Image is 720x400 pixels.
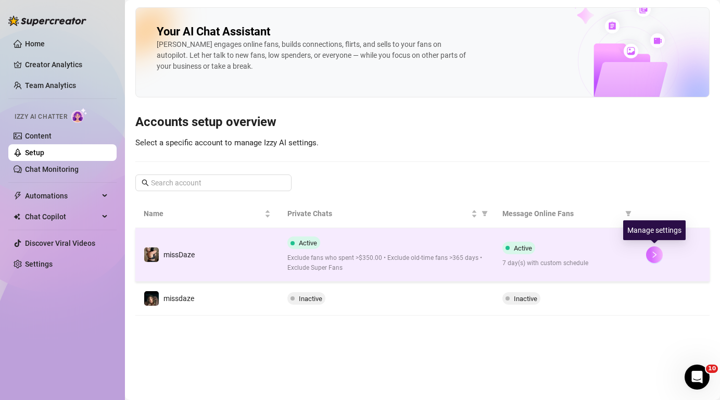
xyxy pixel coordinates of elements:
a: Settings [25,260,53,268]
span: Inactive [514,295,537,303]
span: Automations [25,187,99,204]
span: missDaze [163,251,195,259]
span: Active [514,244,532,252]
span: Private Chats [287,208,470,219]
input: Search account [151,177,277,189]
a: Home [25,40,45,48]
a: Content [25,132,52,140]
img: AI Chatter [71,108,87,123]
span: filter [623,206,634,221]
span: 10 [706,365,718,373]
div: [PERSON_NAME] engages online fans, builds connections, flirts, and sells to your fans on autopilo... [157,39,469,72]
span: filter [482,210,488,217]
span: thunderbolt [14,192,22,200]
span: 7 day(s) with custom schedule [502,258,629,268]
span: filter [479,206,490,221]
span: right [651,251,658,258]
div: Manage settings [623,220,686,240]
h3: Accounts setup overview [135,114,710,131]
img: Chat Copilot [14,213,20,220]
span: Message Online Fans [502,208,621,219]
a: Creator Analytics [25,56,108,73]
img: missDaze [144,247,159,262]
a: Team Analytics [25,81,76,90]
iframe: Intercom live chat [685,365,710,390]
span: Select a specific account to manage Izzy AI settings. [135,138,319,147]
a: Chat Monitoring [25,165,79,173]
th: Private Chats [279,199,495,228]
span: missdaze [163,294,194,303]
h2: Your AI Chat Assistant [157,24,270,39]
img: logo-BBDzfeDw.svg [8,16,86,26]
span: Inactive [299,295,322,303]
img: missdaze [144,291,159,306]
a: Setup [25,148,44,157]
span: filter [625,210,631,217]
button: right [646,246,663,263]
span: Name [144,208,262,219]
span: Izzy AI Chatter [15,112,67,122]
th: Name [135,199,279,228]
span: Chat Copilot [25,208,99,225]
a: Discover Viral Videos [25,239,95,247]
span: Active [299,239,317,247]
span: search [142,179,149,186]
span: Exclude fans who spent >$350.00 • Exclude old-time fans >365 days • Exclude Super Fans [287,253,486,273]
